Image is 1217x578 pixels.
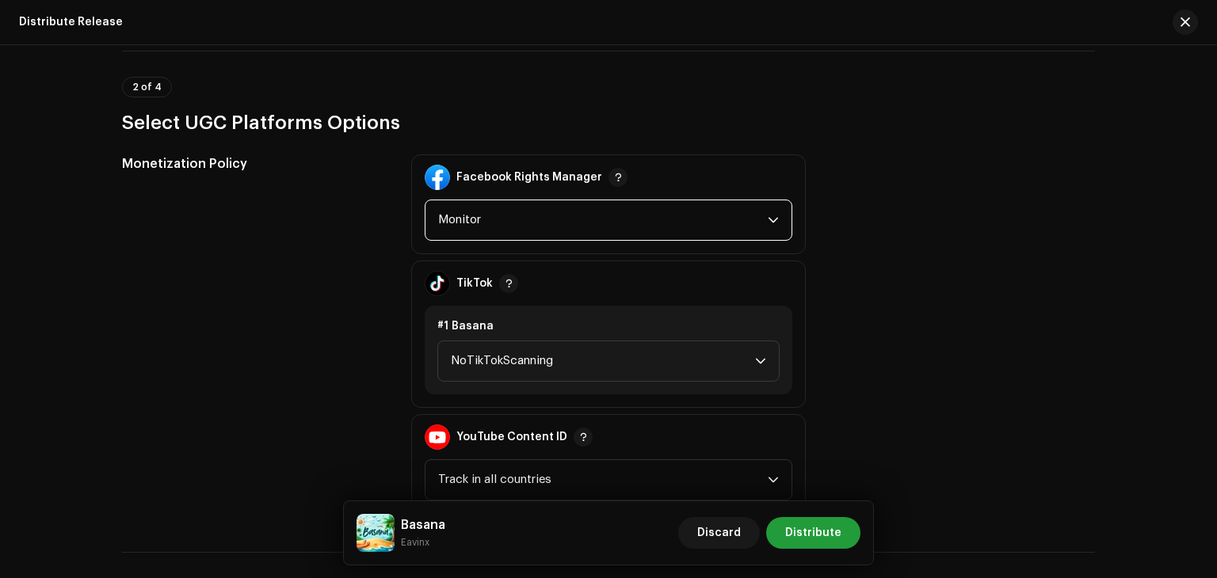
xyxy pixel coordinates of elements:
button: Distribute [766,517,860,549]
span: Distribute [785,517,841,549]
h5: Monetization Policy [122,154,386,173]
div: dropdown trigger [768,460,779,500]
span: Track in all countries [438,460,768,500]
span: 2 of 4 [132,82,162,92]
h5: Basana [401,515,445,534]
div: TikTok [456,277,493,290]
div: Distribute Release [19,16,123,29]
h3: Select UGC Platforms Options [122,110,1095,135]
div: Facebook Rights Manager [456,171,602,184]
span: Discard [697,517,741,549]
span: Monitor [438,200,768,240]
div: dropdown trigger [755,341,766,381]
div: #1 Basana [437,318,780,334]
div: YouTube Content ID [456,431,567,443]
div: dropdown trigger [768,200,779,240]
button: Discard [678,517,760,549]
span: NoTikTokScanning [451,341,755,381]
small: Basana [401,534,445,550]
img: a359df4b-d8b0-4d1c-857d-cc16b97a561c [357,514,395,552]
